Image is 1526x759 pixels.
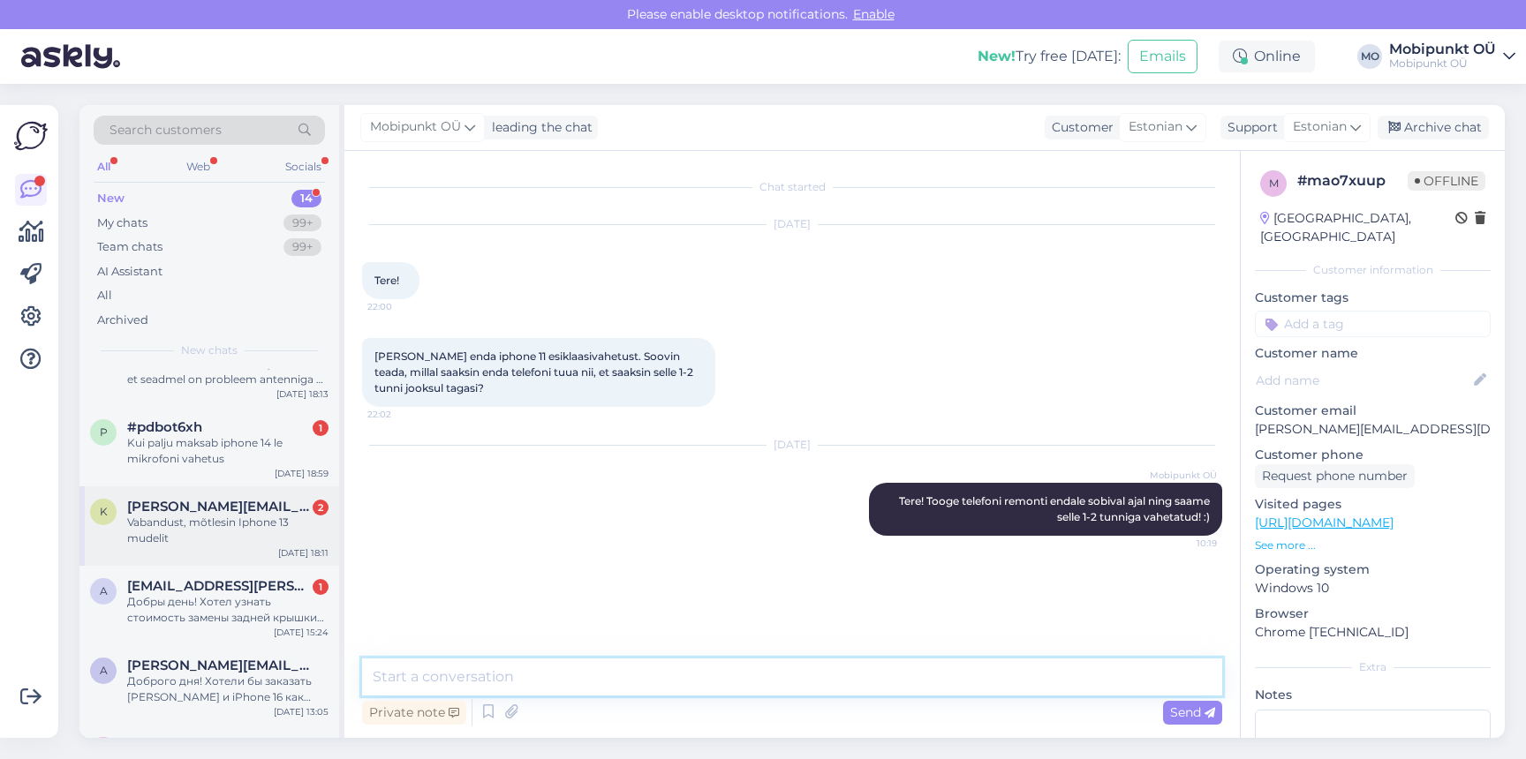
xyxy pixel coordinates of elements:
p: See more ... [1255,537,1491,553]
div: Vabandust, mõtlesin Iphone 13 mudelit [127,515,329,546]
div: Customer information [1255,262,1491,278]
div: # mao7xuup [1297,170,1408,192]
span: a [100,584,108,597]
span: New chats [181,342,238,358]
span: k [100,505,108,518]
div: Extra [1255,659,1491,675]
div: MO [1357,44,1382,69]
p: [PERSON_NAME][EMAIL_ADDRESS][DOMAIN_NAME] [1255,420,1491,439]
span: alexei.katsman@gmail.com [127,578,311,594]
p: Notes [1255,686,1491,704]
span: Enable [848,6,900,22]
div: 2 [313,500,329,515]
div: [DATE] 18:59 [275,467,329,480]
span: Mobipunkt OÜ [1150,469,1217,482]
div: New [97,190,125,207]
p: Chrome [TECHNICAL_ID] [1255,623,1491,642]
div: Request phone number [1255,464,1415,488]
div: Доброго дня! Хотели бы заказать [PERSON_NAME] и iPhone 16 как юридическое лицо, куда можно обрати... [127,673,329,705]
span: 22:02 [367,408,434,421]
span: #pdbot6xh [127,419,202,435]
span: Estonian [1293,117,1347,137]
span: Tere! [374,274,399,287]
p: Visited pages [1255,495,1491,514]
span: Mobipunkt OÜ [370,117,461,137]
div: [DATE] 18:13 [276,387,329,401]
div: leading the chat [485,118,593,137]
div: Chat started [362,179,1222,195]
a: Mobipunkt OÜMobipunkt OÜ [1389,42,1515,71]
div: All [94,155,114,178]
button: Emails [1128,40,1197,73]
div: 99+ [283,214,321,232]
div: Tere! Mul on iPhone 13 Pro ja tundub, et seadmel on probleem antenniga — mobiilne internet ei töö... [127,356,329,387]
span: 22:00 [367,300,434,313]
div: Kui palju maksab iphone 14 le mikrofoni vahetus [127,435,329,467]
span: Search customers [110,121,222,139]
div: 1 [313,579,329,595]
div: Online [1219,41,1315,72]
div: Добры день! Хотел узнать стоимость замены задней крышки на IPhone 15 Pro (разбита вся крышка вклю... [127,594,329,626]
div: All [97,287,112,304]
div: AI Assistant [97,263,162,281]
div: [DATE] [362,437,1222,453]
span: karmen.aavik@gmail.com [127,499,311,515]
div: Team chats [97,238,162,256]
span: Offline [1408,171,1485,191]
p: Customer tags [1255,289,1491,307]
p: Customer phone [1255,446,1491,464]
div: 99+ [283,238,321,256]
p: Customer name [1255,344,1491,363]
div: Mobipunkt OÜ [1389,56,1496,71]
a: [URL][DOMAIN_NAME] [1255,515,1394,530]
div: Archive chat [1378,116,1489,139]
span: a [100,664,108,677]
div: Socials [282,155,325,178]
div: Archived [97,312,148,329]
div: [DATE] 18:11 [278,546,329,560]
div: [DATE] [362,216,1222,232]
p: Operating system [1255,560,1491,579]
div: [GEOGRAPHIC_DATA], [GEOGRAPHIC_DATA] [1260,209,1455,246]
p: Windows 10 [1255,579,1491,597]
img: Askly Logo [14,119,48,153]
span: Send [1170,704,1215,720]
div: Private note [362,701,466,725]
div: [DATE] 15:24 [274,626,329,639]
span: andreimaleva@gmail.com [127,737,311,753]
span: 10:19 [1151,537,1217,550]
div: Web [183,155,214,178]
div: 1 [313,420,329,436]
span: Tere! Tooge telefoni remonti endale sobival ajal ning saame selle 1-2 tunniga vahetatud! :) [899,494,1212,523]
div: Mobipunkt OÜ [1389,42,1496,56]
p: Customer email [1255,402,1491,420]
input: Add a tag [1255,311,1491,337]
p: Browser [1255,605,1491,623]
div: Support [1220,118,1278,137]
div: Try free [DATE]: [978,46,1121,67]
b: New! [978,48,1016,64]
div: My chats [97,214,147,232]
span: a.popova@blak-it.com [127,658,311,673]
input: Add name [1256,371,1470,390]
div: [DATE] 13:05 [274,705,329,718]
span: [PERSON_NAME] enda iphone 11 esiklaasivahetust. Soovin teada, millal saaksin enda telefoni tuua n... [374,349,696,395]
span: p [100,425,108,439]
div: 14 [291,190,321,207]
div: Customer [1045,118,1114,137]
span: Estonian [1129,117,1182,137]
span: m [1269,177,1279,190]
